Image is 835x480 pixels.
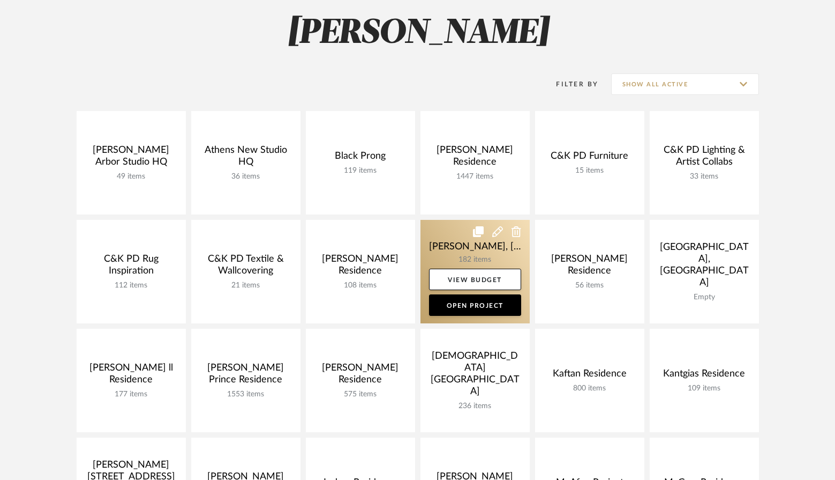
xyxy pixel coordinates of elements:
[658,384,750,393] div: 109 items
[544,166,636,175] div: 15 items
[314,253,407,281] div: [PERSON_NAME] Residence
[85,172,177,181] div: 49 items
[429,350,521,402] div: [DEMOGRAPHIC_DATA] [GEOGRAPHIC_DATA]
[314,362,407,390] div: [PERSON_NAME] Residence
[314,281,407,290] div: 108 items
[429,294,521,316] a: Open Project
[85,253,177,281] div: C&K PD Rug Inspiration
[429,144,521,172] div: [PERSON_NAME] Residence
[544,384,636,393] div: 800 items
[658,241,750,293] div: [GEOGRAPHIC_DATA], [GEOGRAPHIC_DATA]
[429,172,521,181] div: 1447 items
[200,281,292,290] div: 21 items
[658,368,750,384] div: Kantgias Residence
[85,390,177,399] div: 177 items
[85,362,177,390] div: [PERSON_NAME] ll Residence
[200,172,292,181] div: 36 items
[200,390,292,399] div: 1553 items
[85,144,177,172] div: [PERSON_NAME] Arbor Studio HQ
[544,150,636,166] div: C&K PD Furniture
[314,150,407,166] div: Black Prong
[658,172,750,181] div: 33 items
[429,402,521,411] div: 236 items
[32,13,803,54] h2: [PERSON_NAME]
[314,166,407,175] div: 119 items
[543,79,599,90] div: Filter By
[429,269,521,290] a: View Budget
[200,144,292,172] div: Athens New Studio HQ
[658,293,750,302] div: Empty
[544,368,636,384] div: Kaftan Residence
[85,281,177,290] div: 112 items
[314,390,407,399] div: 575 items
[200,253,292,281] div: C&K PD Textile & Wallcovering
[544,253,636,281] div: [PERSON_NAME] Residence
[544,281,636,290] div: 56 items
[658,144,750,172] div: C&K PD Lighting & Artist Collabs
[200,362,292,390] div: [PERSON_NAME] Prince Residence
